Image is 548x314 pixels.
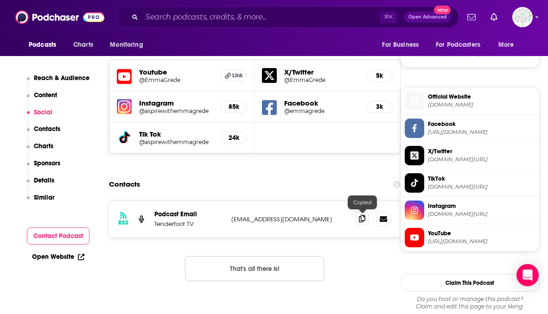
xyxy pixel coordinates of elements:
span: https://www.facebook.com/emmagrede [428,129,535,136]
span: Monitoring [110,38,143,51]
a: @aspirewithemmagrede [139,107,213,114]
h5: 85k [229,103,239,111]
h5: Youtube [139,68,213,76]
button: Open AdvancedNew [404,12,451,23]
a: Charts [67,36,99,54]
h3: RSS [118,219,128,226]
button: Claim This Podcast [401,274,540,292]
span: More [498,38,514,51]
a: Show notifications dropdown [464,9,479,25]
img: User Profile [512,7,533,27]
a: @EmmaGrede [139,76,213,83]
h5: 5k [375,72,385,80]
button: Contact Podcast [27,227,90,245]
p: Contacts [34,125,60,133]
input: Search podcasts, credits, & more... [142,10,380,25]
button: Social [27,108,53,126]
button: Nothing here. [185,256,324,281]
h5: Tik Tok [139,130,213,138]
span: tiktok.com/@aspirewithemmagrede [428,183,535,190]
p: Content [34,91,57,99]
span: Open Advanced [408,15,447,19]
h5: Facebook [284,99,359,107]
p: Sponsors [34,159,60,167]
div: Search podcasts, credits, & more... [116,6,459,28]
span: Do you host or manage this podcast? [401,295,540,303]
span: For Podcasters [436,38,480,51]
button: Reach & Audience [27,74,90,91]
a: Link [221,69,247,82]
span: For Business [382,38,419,51]
span: twitter.com/EmmaGrede [428,156,535,163]
button: Show profile menu [512,7,533,27]
button: open menu [22,36,68,54]
h5: X/Twitter [284,68,359,76]
div: Claim and edit this page to your liking. [401,295,540,310]
a: @EmmaGrede [284,76,359,83]
span: Logged in as WunderTanya [512,7,533,27]
span: instagram.com/aspirewithemmagrede [428,211,535,218]
span: https://www.youtube.com/@EmmaGrede [428,238,535,245]
span: New [434,6,451,14]
button: open menu [492,36,526,54]
button: open menu [376,36,430,54]
span: Facebook [428,120,535,128]
p: Tenderfoot TV [154,220,224,228]
a: @emmagrede [284,107,359,114]
h5: 3k [375,103,385,111]
img: iconImage [117,99,132,114]
span: Official Website [428,93,535,101]
img: Podchaser - Follow, Share and Rate Podcasts [15,8,104,26]
span: ⌘ K [380,11,397,23]
span: Charts [73,38,93,51]
a: YouTube[URL][DOMAIN_NAME] [405,228,535,247]
p: Reach & Audience [34,74,89,82]
h5: 24k [229,134,239,142]
span: Podcasts [29,38,56,51]
div: Copied [348,195,377,209]
button: Similar [27,194,55,211]
span: YouTube [428,229,535,238]
span: Instagram [428,202,535,210]
span: X/Twitter [428,147,535,156]
div: Open Intercom Messenger [516,264,539,286]
span: Link [232,72,243,79]
p: Social [34,108,52,116]
p: Charts [34,142,53,150]
p: Details [34,176,54,184]
h2: Contacts [109,176,140,193]
a: Official Website[DOMAIN_NAME] [405,91,535,111]
a: @aspirewithemmagrede [139,138,213,145]
button: Sponsors [27,159,61,176]
button: Content [27,91,57,108]
span: TikTok [428,175,535,183]
p: Podcast Email [154,210,224,218]
a: Facebook[URL][DOMAIN_NAME] [405,119,535,138]
a: TikTok[DOMAIN_NAME][URL] [405,173,535,193]
button: Charts [27,142,54,159]
button: Contacts [27,125,61,142]
p: [EMAIL_ADDRESS][DOMAIN_NAME] [231,215,348,223]
a: X/Twitter[DOMAIN_NAME][URL] [405,146,535,165]
a: Show notifications dropdown [487,9,501,25]
button: open menu [103,36,155,54]
span: emmagrede.me [428,101,535,108]
button: open menu [430,36,494,54]
a: Open Website [32,253,84,261]
a: Instagram[DOMAIN_NAME][URL] [405,201,535,220]
p: Similar [34,194,55,201]
button: Details [27,176,55,194]
h5: Instagram [139,99,213,107]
